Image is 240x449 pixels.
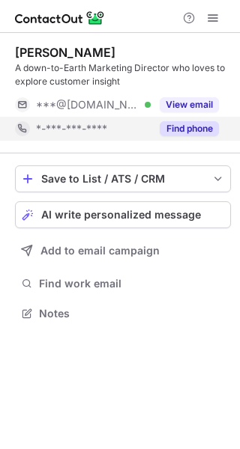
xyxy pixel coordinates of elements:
div: A down-to-Earth Marketing Director who loves to explore customer insight [15,61,231,88]
img: ContactOut v5.3.10 [15,9,105,27]
span: Notes [39,307,225,320]
button: AI write personalized message [15,201,231,228]
div: [PERSON_NAME] [15,45,115,60]
button: Reveal Button [160,97,219,112]
button: Add to email campaign [15,237,231,264]
span: Find work email [39,277,225,290]
button: Reveal Button [160,121,219,136]
span: ***@[DOMAIN_NAME] [36,98,139,112]
span: AI write personalized message [41,209,201,221]
button: save-profile-one-click [15,165,231,192]
button: Notes [15,303,231,324]
button: Find work email [15,273,231,294]
span: Add to email campaign [40,245,160,257]
div: Save to List / ATS / CRM [41,173,205,185]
